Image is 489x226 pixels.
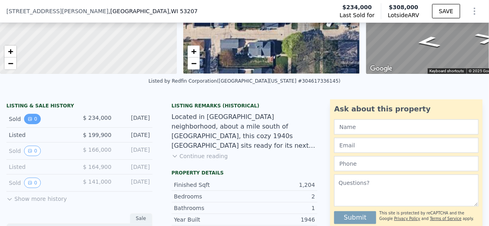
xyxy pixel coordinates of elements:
[174,181,244,189] div: Finished Sqft
[83,164,111,170] span: $ 164,900
[24,146,41,156] button: View historical data
[83,147,111,153] span: $ 166,000
[467,3,483,19] button: Show Options
[148,78,341,84] div: Listed by Redfin Corporation ([GEOGRAPHIC_DATA][US_STATE] #304617336145)
[334,211,376,224] button: Submit
[24,114,41,124] button: View historical data
[191,46,196,56] span: +
[9,131,73,139] div: Listed
[172,112,318,151] div: Located in [GEOGRAPHIC_DATA] neighborhood, about a mile south of [GEOGRAPHIC_DATA], this cozy 194...
[334,156,479,171] input: Phone
[118,178,150,188] div: [DATE]
[118,163,150,171] div: [DATE]
[432,4,460,18] button: SAVE
[118,146,150,156] div: [DATE]
[174,216,244,224] div: Year Built
[389,4,419,10] span: $308,000
[9,163,73,171] div: Listed
[118,114,150,124] div: [DATE]
[430,216,462,221] a: Terms of Service
[244,192,315,200] div: 2
[83,132,111,138] span: $ 199,900
[6,7,108,15] span: [STREET_ADDRESS][PERSON_NAME]
[83,115,111,121] span: $ 234,000
[172,170,318,176] div: Property details
[169,8,198,14] span: , WI 53207
[188,46,200,57] a: Zoom in
[334,138,479,153] input: Email
[172,152,228,160] button: Continue reading
[191,58,196,68] span: −
[244,181,315,189] div: 1,204
[406,34,451,51] path: Go South, S Logan Ave
[130,213,152,224] div: Sale
[9,114,73,124] div: Sold
[4,46,16,57] a: Zoom in
[334,119,479,135] input: Name
[8,46,13,56] span: +
[343,3,372,11] span: $234,000
[6,192,67,203] button: Show more history
[430,68,464,74] button: Keyboard shortcuts
[83,178,111,185] span: $ 141,000
[340,11,375,19] span: Last Sold for
[174,192,244,200] div: Bedrooms
[108,7,198,15] span: , [GEOGRAPHIC_DATA]
[174,204,244,212] div: Bathrooms
[4,57,16,69] a: Zoom out
[368,63,395,74] a: Open this area in Google Maps (opens a new window)
[334,103,479,115] div: Ask about this property
[388,11,419,19] span: Lotside ARV
[379,208,479,224] div: This site is protected by reCAPTCHA and the Google and apply.
[188,57,200,69] a: Zoom out
[24,178,41,188] button: View historical data
[368,63,395,74] img: Google
[118,131,150,139] div: [DATE]
[9,146,73,156] div: Sold
[394,216,420,221] a: Privacy Policy
[244,204,315,212] div: 1
[6,103,152,111] div: LISTING & SALE HISTORY
[9,178,73,188] div: Sold
[244,216,315,224] div: 1946
[172,103,318,109] div: Listing Remarks (Historical)
[8,58,13,68] span: −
